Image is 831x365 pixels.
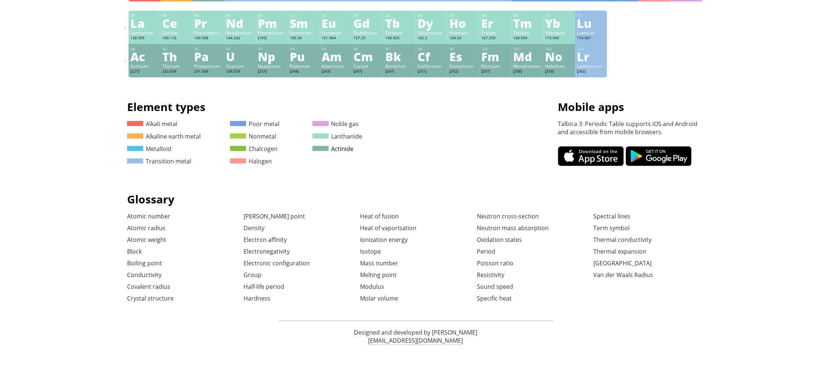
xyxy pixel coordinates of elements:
[386,13,413,18] div: 65
[230,120,279,128] a: Poor metal
[513,63,541,69] div: Mendelevium
[131,13,159,18] div: 57
[312,120,359,128] a: Noble gas
[230,157,272,165] a: Halogen
[322,13,350,18] div: 63
[290,30,318,36] div: Samarium
[545,51,573,62] div: No
[450,47,478,51] div: 99
[194,17,222,29] div: Pr
[290,63,318,69] div: Plutonium
[360,236,408,244] a: Ionization energy
[127,132,201,140] a: Alkaline earth metal
[417,63,445,69] div: Californium
[312,132,362,140] a: Lanthanide
[545,17,573,29] div: Yb
[290,17,318,29] div: Sm
[385,51,413,62] div: Bk
[353,51,382,62] div: Cm
[244,236,287,244] a: Electron affinity
[482,13,509,18] div: 68
[385,63,413,69] div: Berkelium
[290,51,318,62] div: Pu
[290,36,318,41] div: 150.36
[258,30,286,36] div: Promethium
[194,69,222,75] div: 231.036
[226,63,254,69] div: Uranium
[127,294,174,302] a: Crystal structure
[385,69,413,75] div: [247]
[162,51,190,62] div: Th
[353,17,382,29] div: Gd
[577,30,605,36] div: Lutetium
[322,51,350,62] div: Am
[577,63,605,69] div: Lawrencium
[162,69,190,75] div: 232.038
[130,69,159,75] div: [227]
[593,212,630,220] a: Spectral lines
[258,47,286,51] div: 93
[130,51,159,62] div: Ac
[449,17,478,29] div: Ho
[162,36,190,41] div: 140.116
[477,212,539,220] a: Neutron cross-section
[353,63,382,69] div: Curium
[130,63,159,69] div: Actinium
[127,259,162,267] a: Boiling point
[194,30,222,36] div: Praseodymium
[386,47,413,51] div: 97
[577,17,605,29] div: Lu
[162,30,190,36] div: Cerium
[577,51,605,62] div: Lr
[417,69,445,75] div: [251]
[312,145,353,153] a: Actinide
[353,30,382,36] div: Gadolinium
[450,13,478,18] div: 67
[163,47,190,51] div: 90
[322,47,350,51] div: 95
[353,36,382,41] div: 157.25
[226,36,254,41] div: 144.242
[290,13,318,18] div: 62
[353,69,382,75] div: [247]
[360,212,399,220] a: Heat of fusion
[278,328,553,336] p: Designed and developed by [PERSON_NAME]
[449,63,478,69] div: Einsteinium
[481,51,509,62] div: Fm
[163,13,190,18] div: 58
[513,51,541,62] div: Md
[194,47,222,51] div: 91
[127,192,704,207] h1: Glossary
[477,283,513,291] a: Sound speed
[322,30,350,36] div: Europium
[449,36,478,41] div: 164.93
[194,13,222,18] div: 59
[290,69,318,75] div: [244]
[477,247,495,255] a: Period
[593,271,653,279] a: Van der Waals Radius
[127,157,191,165] a: Transition metal
[558,120,704,136] p: Talbica 3: Periodic Table supports iOS and Android and accessible from mobile browsers.
[545,13,573,18] div: 70
[477,259,513,267] a: Poisson ratio
[127,247,142,255] a: Block
[244,212,305,220] a: [PERSON_NAME] point
[130,17,159,29] div: La
[481,17,509,29] div: Er
[593,259,652,267] a: [GEOGRAPHIC_DATA]
[417,17,445,29] div: Dy
[127,271,162,279] a: Conductivity
[368,336,463,345] a: [EMAIL_ADDRESS][DOMAIN_NAME]
[354,13,382,18] div: 64
[545,36,573,41] div: 173.045
[593,247,646,255] a: Thermal expansion
[244,283,284,291] a: Half-life period
[593,224,630,232] a: Term symbol
[481,36,509,41] div: 167.259
[230,132,276,140] a: Nonmetal
[360,247,381,255] a: Isotope
[385,17,413,29] div: Tb
[258,17,286,29] div: Pm
[513,47,541,51] div: 101
[127,120,177,128] a: Alkali metal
